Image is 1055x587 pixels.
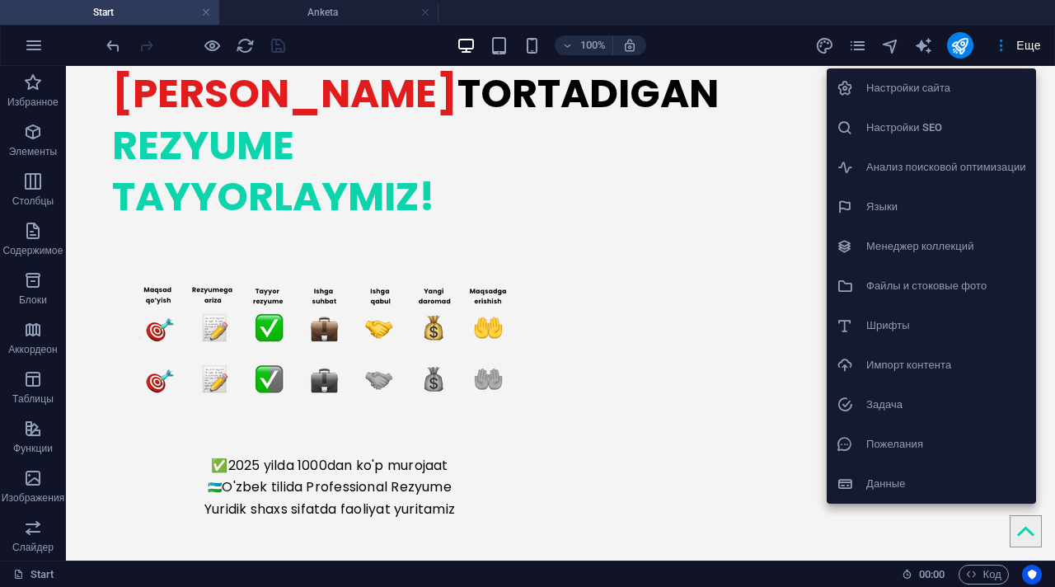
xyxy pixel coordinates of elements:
[866,395,1026,415] h6: Задача
[866,434,1026,454] h6: Пожелания
[866,474,1026,494] h6: Данные
[866,78,1026,98] h6: Настройки сайта
[866,355,1026,375] h6: Импорт контента
[866,157,1026,177] h6: Анализ поисковой оптимизации
[866,237,1026,256] h6: Менеджер коллекций
[866,118,1026,138] h6: Настройки SEO
[866,197,1026,217] h6: Языки
[866,276,1026,296] h6: Файлы и стоковые фото
[866,316,1026,336] h6: Шрифты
